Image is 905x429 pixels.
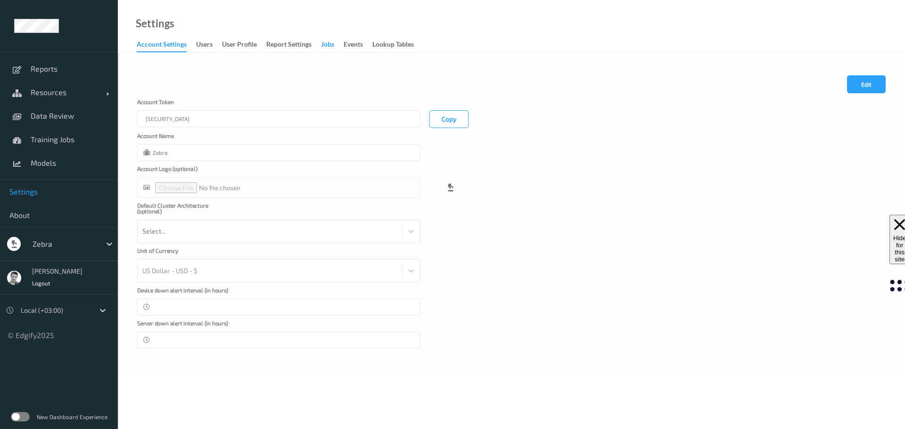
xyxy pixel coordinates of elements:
div: Report Settings [266,40,312,51]
button: Copy [429,110,469,128]
div: User Profile [222,40,257,51]
a: Report Settings [266,38,321,51]
label: Unit of Currency [137,248,231,259]
label: Device down alert interval (in hours) [137,287,231,299]
a: users [196,38,222,51]
a: Lookup Tables [372,38,423,51]
label: Server down alert interval (in hours) [137,320,231,332]
div: Jobs [321,40,334,51]
a: Jobs [321,38,344,51]
a: User Profile [222,38,266,51]
div: events [344,40,363,51]
a: Settings [136,19,174,28]
div: Lookup Tables [372,40,414,51]
a: events [344,38,372,51]
label: Account Name [137,133,231,144]
label: Account Token [137,99,231,110]
a: Account Settings [137,38,196,52]
label: Account Logo (optional) [137,166,231,177]
label: Default Cluster Architecture (optional) [137,202,231,219]
button: Edit [847,75,886,93]
div: users [196,40,213,51]
div: Account Settings [137,40,187,52]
